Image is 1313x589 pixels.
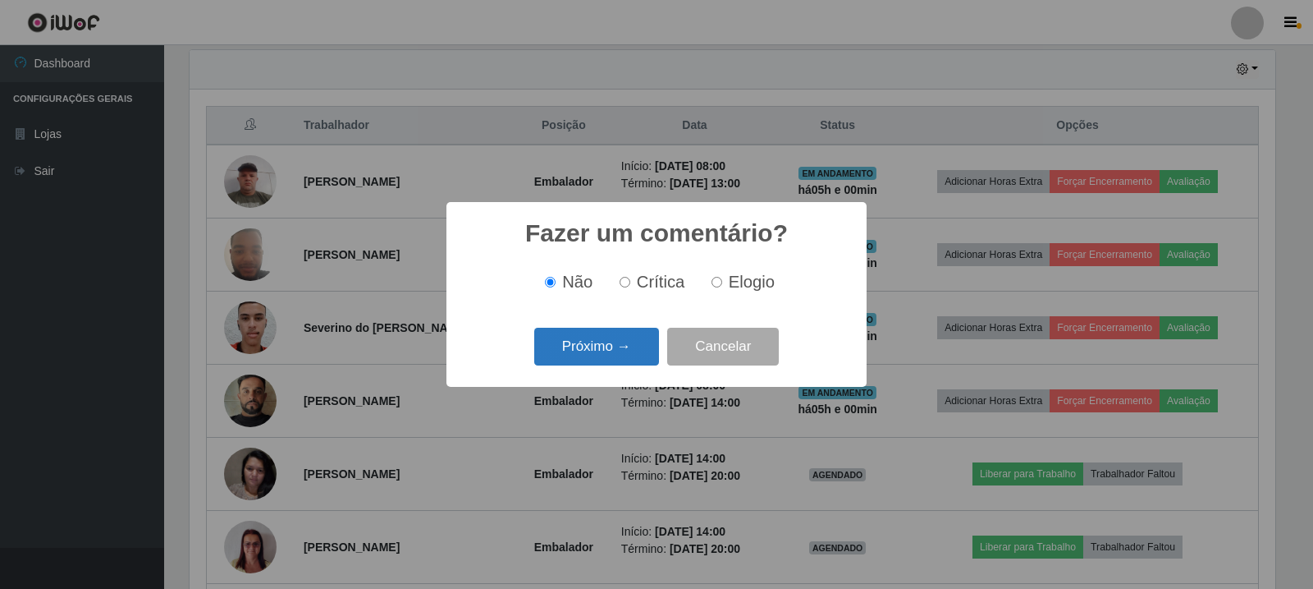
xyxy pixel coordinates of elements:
[545,277,556,288] input: Não
[534,328,659,366] button: Próximo →
[525,219,788,248] h2: Fazer um comentário?
[620,277,630,288] input: Crítica
[667,328,779,366] button: Cancelar
[729,273,775,291] span: Elogio
[562,273,592,291] span: Não
[637,273,685,291] span: Crítica
[711,277,722,288] input: Elogio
